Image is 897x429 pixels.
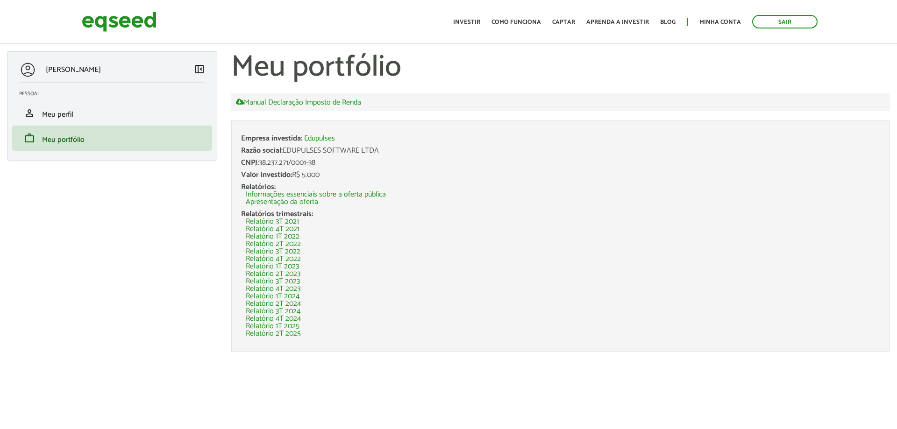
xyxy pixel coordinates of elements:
[246,330,301,338] a: Relatório 2T 2025
[19,91,212,97] h2: Pessoal
[246,323,299,330] a: Relatório 1T 2025
[453,19,480,25] a: Investir
[246,308,300,315] a: Relatório 3T 2024
[24,133,35,144] span: work
[246,278,300,285] a: Relatório 3T 2023
[241,208,313,220] span: Relatórios trimestrais:
[586,19,649,25] a: Aprenda a investir
[246,233,299,240] a: Relatório 1T 2022
[246,263,299,270] a: Relatório 1T 2023
[241,159,880,167] div: 38.237.271/0001-38
[246,191,386,198] a: Informações essenciais sobre a oferta pública
[699,19,741,25] a: Minha conta
[231,51,890,84] h1: Meu portfólio
[194,63,205,75] span: left_panel_close
[19,107,205,119] a: personMeu perfil
[241,147,880,155] div: EDUPULSES SOFTWARE LTDA
[236,98,361,106] a: Manual Declaração Imposto de Renda
[246,293,299,300] a: Relatório 1T 2024
[12,126,212,151] li: Meu portfólio
[42,134,85,146] span: Meu portfólio
[241,169,292,181] span: Valor investido:
[246,315,301,323] a: Relatório 4T 2024
[246,300,301,308] a: Relatório 2T 2024
[241,132,302,145] span: Empresa investida:
[491,19,541,25] a: Como funciona
[194,63,205,77] a: Colapsar menu
[24,107,35,119] span: person
[752,15,818,28] a: Sair
[304,135,335,142] a: Edupulses
[241,144,283,157] span: Razão social:
[246,285,300,293] a: Relatório 4T 2023
[82,9,157,34] img: EqSeed
[241,156,259,169] span: CNPJ:
[19,133,205,144] a: workMeu portfólio
[246,198,318,206] a: Apresentação da oferta
[246,270,300,278] a: Relatório 2T 2023
[246,218,299,225] a: Relatório 3T 2021
[660,19,676,25] a: Blog
[246,240,301,248] a: Relatório 2T 2022
[12,100,212,126] li: Meu perfil
[241,171,880,179] div: R$ 5.000
[552,19,575,25] a: Captar
[46,65,101,74] p: [PERSON_NAME]
[241,181,276,193] span: Relatórios:
[246,248,300,255] a: Relatório 3T 2022
[246,225,299,233] a: Relatório 4T 2021
[246,255,301,263] a: Relatório 4T 2022
[42,108,73,121] span: Meu perfil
